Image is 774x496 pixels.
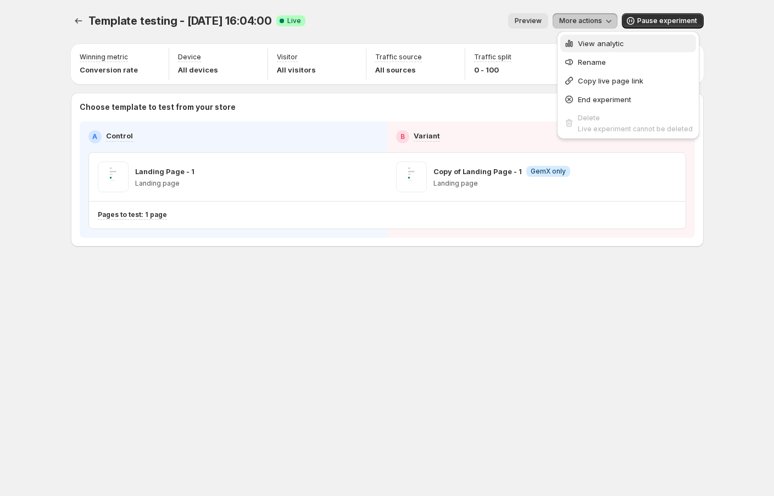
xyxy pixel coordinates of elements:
p: All devices [178,64,218,75]
h2: A [92,132,97,141]
button: Experiments [71,13,86,29]
span: Preview [515,16,542,25]
p: Control [106,130,133,141]
span: Template testing - [DATE] 16:04:00 [88,14,272,27]
span: Copy live page link [578,76,643,85]
span: Live [287,16,301,25]
button: Preview [508,13,548,29]
p: Winning metric [80,53,128,62]
p: Landing Page - 1 [135,166,194,177]
p: Traffic source [375,53,422,62]
span: More actions [559,16,602,25]
p: Landing page [135,179,194,188]
span: Pause experiment [637,16,697,25]
p: Visitor [277,53,298,62]
p: 0 - 100 [474,64,511,75]
h2: B [400,132,405,141]
p: All visitors [277,64,316,75]
p: Variant [414,130,440,141]
img: Landing Page - 1 [98,161,129,192]
span: GemX only [531,167,566,176]
button: Pause experiment [622,13,704,29]
p: All sources [375,64,422,75]
div: Delete [578,112,693,123]
button: End experiment [560,91,696,108]
span: Live experiment cannot be deleted [578,125,693,133]
p: Choose template to test from your store [80,102,695,113]
button: DeleteLive experiment cannot be deleted [560,109,696,136]
p: Conversion rate [80,64,138,75]
p: Device [178,53,201,62]
button: Rename [560,53,696,71]
button: View analytic [560,35,696,52]
p: Pages to test: 1 page [98,210,167,219]
p: Landing page [433,179,570,188]
img: Copy of Landing Page - 1 [396,161,427,192]
p: Copy of Landing Page - 1 [433,166,522,177]
p: Traffic split [474,53,511,62]
span: Rename [578,58,606,66]
span: End experiment [578,95,631,104]
span: View analytic [578,39,624,48]
button: More actions [553,13,617,29]
button: Copy live page link [560,72,696,90]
